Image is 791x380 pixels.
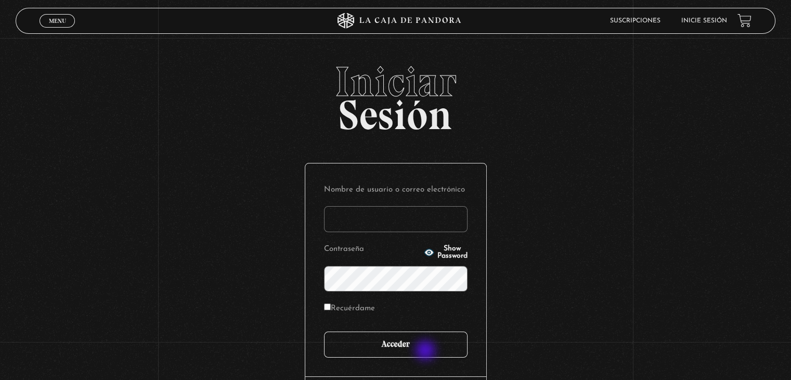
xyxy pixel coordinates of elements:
label: Recuérdame [324,301,375,317]
label: Nombre de usuario o correo electrónico [324,182,468,198]
input: Recuérdame [324,303,331,310]
span: Cerrar [45,26,70,33]
span: Show Password [437,245,468,260]
h2: Sesión [16,61,775,128]
span: Iniciar [16,61,775,103]
a: Suscripciones [610,18,660,24]
label: Contraseña [324,242,421,258]
a: View your shopping cart [737,14,751,28]
a: Inicie sesión [681,18,727,24]
span: Menu [49,18,66,24]
input: Acceder [324,332,468,358]
button: Show Password [424,245,468,260]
